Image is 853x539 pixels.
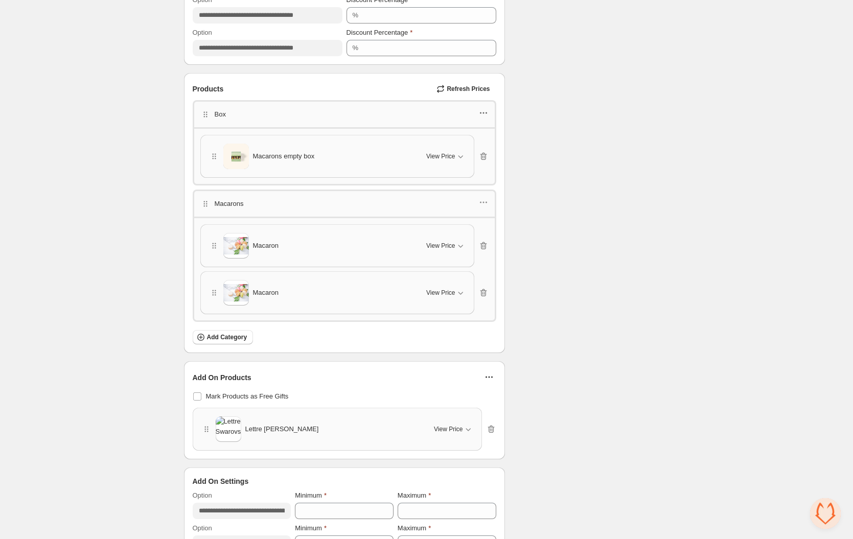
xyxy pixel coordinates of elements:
[353,10,359,20] div: %
[193,330,253,344] button: Add Category
[253,288,279,298] span: Macaron
[253,241,279,251] span: Macaron
[434,425,463,433] span: View Price
[223,141,249,172] img: Macarons empty box
[447,85,490,93] span: Refresh Prices
[193,490,212,501] label: Option
[426,289,455,297] span: View Price
[426,242,455,250] span: View Price
[810,498,841,529] div: Open chat
[426,152,455,160] span: View Price
[398,490,431,501] label: Maximum
[347,28,413,38] label: Discount Percentage
[193,28,212,38] label: Option
[420,238,471,254] button: View Price
[420,285,471,301] button: View Price
[193,523,212,533] label: Option
[353,43,359,53] div: %
[295,523,327,533] label: Minimum
[206,392,289,400] span: Mark Products as Free Gifts
[398,523,431,533] label: Maximum
[295,490,327,501] label: Minimum
[223,237,249,254] img: Macaron
[207,333,247,341] span: Add Category
[216,416,241,442] img: Lettre Swarovski
[215,109,226,120] p: Box
[193,84,224,94] span: Products
[432,82,496,96] button: Refresh Prices
[193,476,249,486] span: Add On Settings
[245,424,319,434] span: Lettre [PERSON_NAME]
[420,148,471,165] button: View Price
[428,421,479,437] button: View Price
[193,372,251,383] span: Add On Products
[223,284,249,301] img: Macaron
[215,199,244,209] p: Macarons
[253,151,315,161] span: Macarons empty box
